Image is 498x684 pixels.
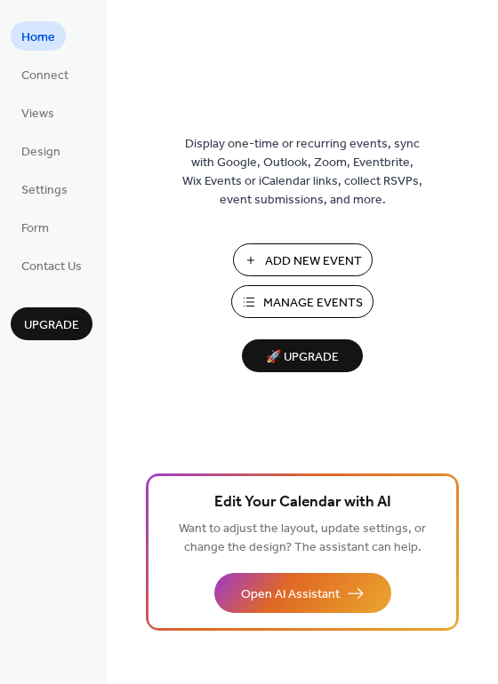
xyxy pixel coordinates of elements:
[241,585,340,604] span: Open AI Assistant
[21,258,82,276] span: Contact Us
[11,21,66,51] a: Home
[179,517,426,560] span: Want to adjust the layout, update settings, or change the design? The assistant can help.
[21,181,68,200] span: Settings
[263,294,363,313] span: Manage Events
[214,573,391,613] button: Open AI Assistant
[21,143,60,162] span: Design
[265,252,362,271] span: Add New Event
[11,98,65,127] a: Views
[242,339,363,372] button: 🚀 Upgrade
[11,307,92,340] button: Upgrade
[11,212,60,242] a: Form
[21,28,55,47] span: Home
[231,285,373,318] button: Manage Events
[233,243,373,276] button: Add New Event
[11,136,71,165] a: Design
[11,251,92,280] a: Contact Us
[24,316,79,335] span: Upgrade
[21,105,54,123] span: Views
[21,219,49,238] span: Form
[182,135,422,210] span: Display one-time or recurring events, sync with Google, Outlook, Zoom, Eventbrite, Wix Events or ...
[214,490,391,515] span: Edit Your Calendar with AI
[253,346,352,370] span: 🚀 Upgrade
[11,60,79,89] a: Connect
[21,67,68,85] span: Connect
[11,174,78,203] a: Settings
